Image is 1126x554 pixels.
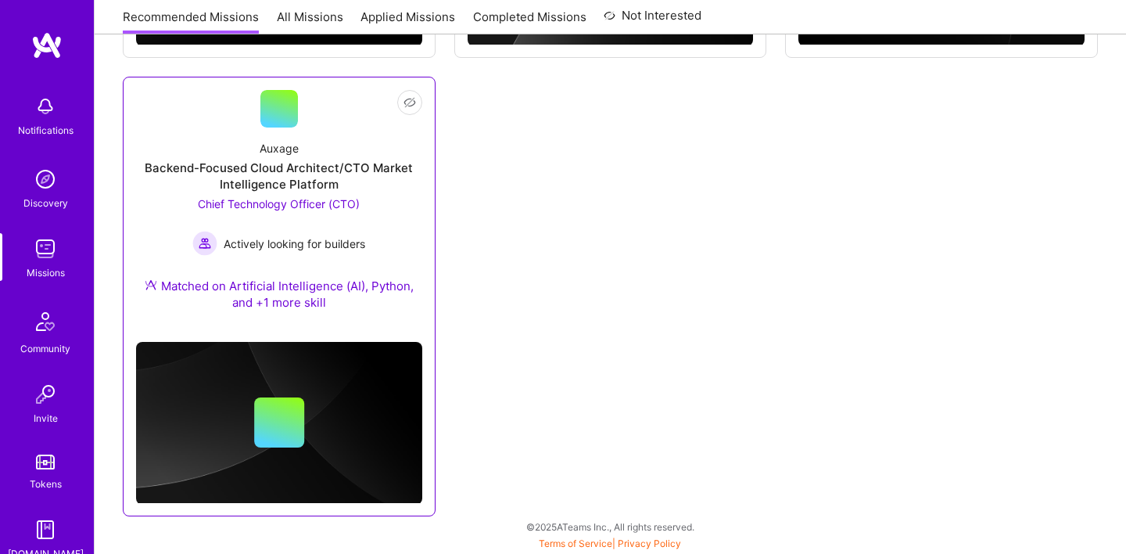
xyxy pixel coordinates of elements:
img: Ateam Purple Icon [145,279,157,291]
img: teamwork [30,233,61,264]
a: AuxageBackend-Focused Cloud Architect/CTO Market Intelligence PlatformChief Technology Officer (C... [136,90,422,329]
div: Notifications [18,122,74,138]
a: Not Interested [604,6,701,34]
span: | [539,538,681,549]
span: Actively looking for builders [224,236,365,252]
img: bell [30,91,61,122]
img: logo [31,31,63,59]
div: Matched on Artificial Intelligence (AI), Python, and +1 more skill [136,278,422,311]
div: © 2025 ATeams Inc., All rights reserved. [94,507,1126,546]
div: Tokens [30,476,62,492]
a: Completed Missions [473,9,586,34]
img: guide book [30,514,61,545]
img: Actively looking for builders [192,231,217,256]
div: Backend-Focused Cloud Architect/CTO Market Intelligence Platform [136,160,422,192]
img: discovery [30,164,61,195]
div: Missions [27,264,65,281]
img: tokens [36,455,55,469]
img: Community [27,303,64,340]
div: Discovery [23,195,68,211]
a: Recommended Missions [123,9,259,34]
div: Community [20,340,70,357]
a: Terms of Service [539,538,612,549]
img: cover [136,342,422,504]
i: icon EyeClosed [403,96,416,109]
a: Privacy Policy [618,538,681,549]
div: Invite [34,410,58,426]
span: Chief Technology Officer (CTO) [198,197,360,210]
a: All Missions [277,9,343,34]
div: Auxage [260,140,299,156]
a: Applied Missions [360,9,455,34]
img: Invite [30,379,61,410]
